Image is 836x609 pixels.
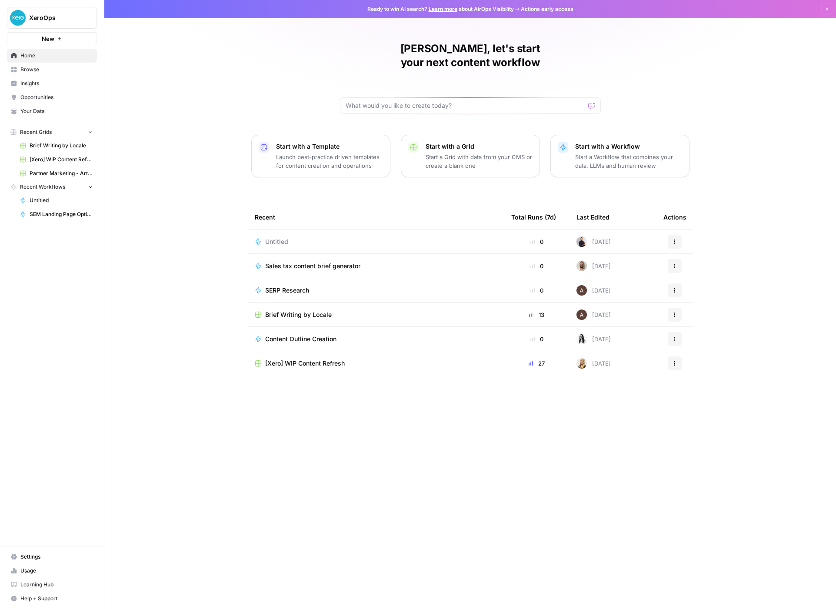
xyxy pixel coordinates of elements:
a: [Xero] WIP Content Refresh [255,359,497,368]
a: Partner Marketing - Article Teaser from Gated Guide [16,166,97,180]
div: Total Runs (7d) [511,205,556,229]
div: [DATE] [576,236,611,247]
div: 0 [511,335,563,343]
a: SERP Research [255,286,497,295]
button: Recent Workflows [7,180,97,193]
span: Recent Grids [20,128,52,136]
button: Recent Grids [7,126,97,139]
span: Untitled [30,196,93,204]
p: Start a Grid with data from your CMS or create a blank one [426,153,533,170]
div: 0 [511,237,563,246]
button: Help + Support [7,592,97,606]
a: Home [7,49,97,63]
a: Settings [7,550,97,564]
span: Brief Writing by Locale [265,310,332,319]
span: Home [20,52,93,60]
a: Untitled [16,193,97,207]
div: [DATE] [576,358,611,369]
span: [Xero] WIP Content Refresh [265,359,345,368]
button: Start with a TemplateLaunch best-practice driven templates for content creation and operations [251,135,390,177]
img: ygsh7oolkwauxdw54hskm6m165th [576,358,587,369]
a: Opportunities [7,90,97,104]
div: 27 [511,359,563,368]
span: Recent Workflows [20,183,65,191]
span: Usage [20,567,93,575]
button: Start with a WorkflowStart a Workflow that combines your data, LLMs and human review [550,135,689,177]
span: Untitled [265,237,288,246]
div: [DATE] [576,261,611,271]
a: Learning Hub [7,578,97,592]
span: Insights [20,80,93,87]
span: SERP Research [265,286,309,295]
a: Browse [7,63,97,77]
span: Partner Marketing - Article Teaser from Gated Guide [30,170,93,177]
span: Opportunities [20,93,93,101]
a: [Xero] WIP Content Refresh [16,153,97,166]
img: XeroOps Logo [10,10,26,26]
a: Usage [7,564,97,578]
p: Start with a Template [276,142,383,151]
a: Insights [7,77,97,90]
span: SEM Landing Page Optimisation Recommendations (v2) [30,210,93,218]
input: What would you like to create today? [346,101,585,110]
span: Ready to win AI search? about AirOps Visibility [367,5,514,13]
span: Content Outline Creation [265,335,336,343]
a: Sales tax content brief generator [255,262,497,270]
span: Actions early access [521,5,573,13]
img: wtbmvrjo3qvncyiyitl6zoukl9gz [576,309,587,320]
div: [DATE] [576,309,611,320]
div: Actions [663,205,686,229]
div: [DATE] [576,334,611,344]
h1: [PERSON_NAME], let's start your next content workflow [340,42,601,70]
div: 0 [511,262,563,270]
a: Brief Writing by Locale [16,139,97,153]
button: Start with a GridStart a Grid with data from your CMS or create a blank one [401,135,540,177]
div: Recent [255,205,497,229]
span: Browse [20,66,93,73]
a: Content Outline Creation [255,335,497,343]
a: Learn more [429,6,457,12]
img: zka6akx770trzh69562he2ydpv4t [576,334,587,344]
span: Brief Writing by Locale [30,142,93,150]
span: Your Data [20,107,93,115]
a: Brief Writing by Locale [255,310,497,319]
a: Untitled [255,237,497,246]
p: Start with a Grid [426,142,533,151]
span: [Xero] WIP Content Refresh [30,156,93,163]
p: Launch best-practice driven templates for content creation and operations [276,153,383,170]
a: Your Data [7,104,97,118]
p: Start with a Workflow [575,142,682,151]
span: Sales tax content brief generator [265,262,360,270]
button: New [7,32,97,45]
img: adb8qgdgkw5toack50009nbakl0k [576,236,587,247]
span: New [42,34,54,43]
div: [DATE] [576,285,611,296]
span: Settings [20,553,93,561]
div: 13 [511,310,563,319]
span: XeroOps [29,13,82,22]
img: zb84x8s0occuvl3br2ttumd0rm88 [576,261,587,271]
p: Start a Workflow that combines your data, LLMs and human review [575,153,682,170]
button: Workspace: XeroOps [7,7,97,29]
img: wtbmvrjo3qvncyiyitl6zoukl9gz [576,285,587,296]
div: Last Edited [576,205,610,229]
div: 0 [511,286,563,295]
span: Learning Hub [20,581,93,589]
a: SEM Landing Page Optimisation Recommendations (v2) [16,207,97,221]
span: Help + Support [20,595,93,602]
